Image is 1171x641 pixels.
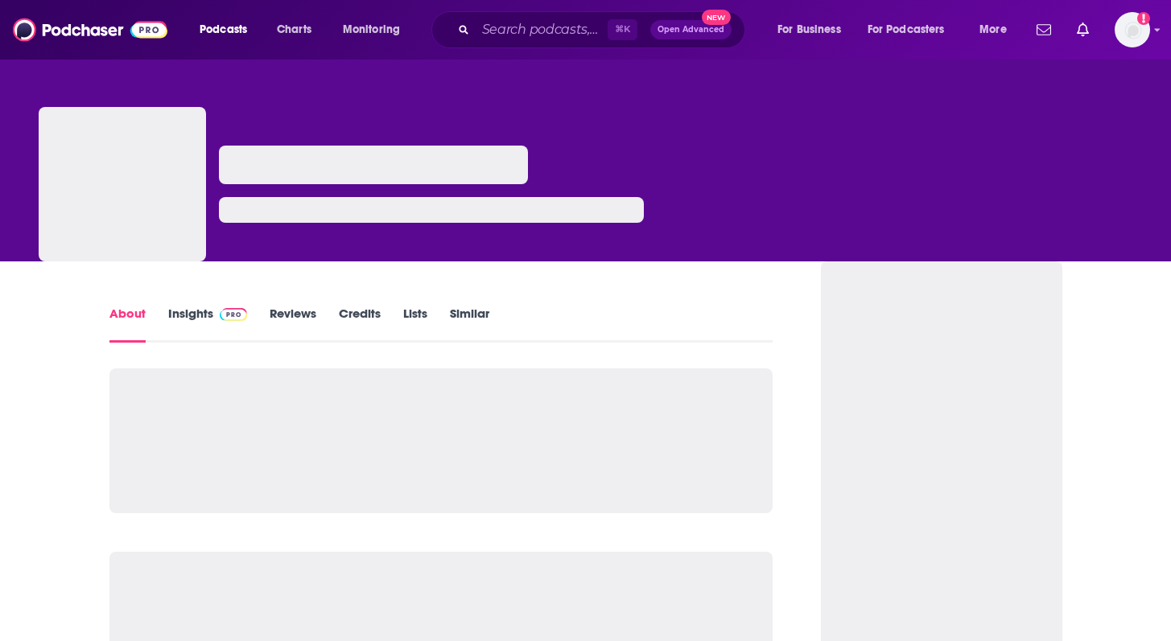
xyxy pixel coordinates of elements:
span: Monitoring [343,18,400,41]
a: Show notifications dropdown [1070,16,1095,43]
button: open menu [968,17,1027,43]
button: open menu [332,17,421,43]
span: Podcasts [200,18,247,41]
span: For Podcasters [868,18,945,41]
span: ⌘ K [608,19,637,40]
a: Show notifications dropdown [1030,16,1058,43]
button: open menu [188,17,268,43]
span: Charts [277,18,311,41]
span: Logged in as biancagorospe [1115,12,1150,47]
button: Show profile menu [1115,12,1150,47]
a: Reviews [270,306,316,343]
svg: Add a profile image [1137,12,1150,25]
input: Search podcasts, credits, & more... [476,17,608,43]
a: Lists [403,306,427,343]
a: InsightsPodchaser Pro [168,306,248,343]
div: Search podcasts, credits, & more... [447,11,761,48]
img: User Profile [1115,12,1150,47]
button: open menu [857,17,968,43]
span: More [979,18,1007,41]
a: About [109,306,146,343]
span: New [702,10,731,25]
button: open menu [766,17,861,43]
a: Credits [339,306,381,343]
span: For Business [777,18,841,41]
button: Open AdvancedNew [650,20,732,39]
a: Charts [266,17,321,43]
a: Similar [450,306,489,343]
img: Podchaser - Follow, Share and Rate Podcasts [13,14,167,45]
span: Open Advanced [658,26,724,34]
img: Podchaser Pro [220,308,248,321]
